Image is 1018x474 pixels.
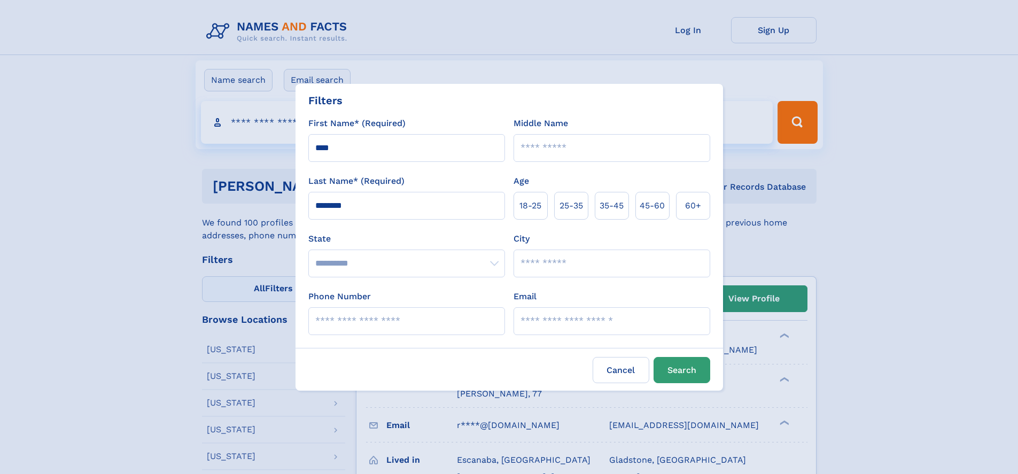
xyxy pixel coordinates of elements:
[308,232,505,245] label: State
[308,290,371,303] label: Phone Number
[519,199,541,212] span: 18‑25
[308,92,343,108] div: Filters
[514,290,537,303] label: Email
[514,117,568,130] label: Middle Name
[640,199,665,212] span: 45‑60
[514,175,529,188] label: Age
[308,117,406,130] label: First Name* (Required)
[559,199,583,212] span: 25‑35
[308,175,405,188] label: Last Name* (Required)
[685,199,701,212] span: 60+
[654,357,710,383] button: Search
[514,232,530,245] label: City
[593,357,649,383] label: Cancel
[600,199,624,212] span: 35‑45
